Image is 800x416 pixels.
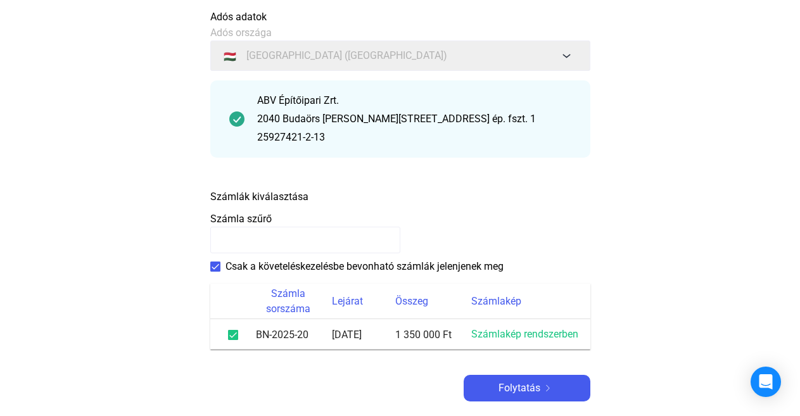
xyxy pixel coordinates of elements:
font: Összeg [395,295,428,307]
font: Lejárat [332,295,363,307]
img: pipa-sötétebb-zöld-kör [229,111,244,127]
div: Intercom Messenger megnyitása [751,367,781,397]
font: Számlakép [471,295,521,307]
div: Lejárat [332,294,395,309]
font: ABV Építőipari Zrt. [257,94,339,106]
button: 🇭🇺[GEOGRAPHIC_DATA] ([GEOGRAPHIC_DATA]) [210,41,590,71]
div: Összeg [395,294,471,309]
div: Számla sorszáma [256,286,332,317]
font: 2040 Budaörs [PERSON_NAME][STREET_ADDRESS] ép. fszt. 1 [257,113,536,125]
font: Számlák kiválasztása [210,191,308,203]
font: Adós országa [210,27,272,39]
font: BN-2025-20 [256,329,308,341]
font: Számla sorszáma [266,287,310,315]
font: Számla szűrő [210,213,272,225]
font: [DATE] [332,329,362,341]
a: Számlakép rendszerben [471,329,578,339]
font: Számlakép rendszerben [471,328,578,340]
font: 🇭🇺 [224,51,236,63]
div: Számlakép [471,294,575,309]
font: Csak a követeléskezelésbe bevonható számlák jelenjenek meg [225,260,504,272]
img: jobbra nyíl-fehér [540,385,556,391]
font: Folytatás [498,382,540,394]
button: Folytatásjobbra nyíl-fehér [464,375,590,401]
font: Adós adatok [210,11,267,23]
font: 25927421-2-13 [257,131,325,143]
font: 1 350 000 Ft [395,329,452,341]
font: [GEOGRAPHIC_DATA] ([GEOGRAPHIC_DATA]) [246,49,447,61]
